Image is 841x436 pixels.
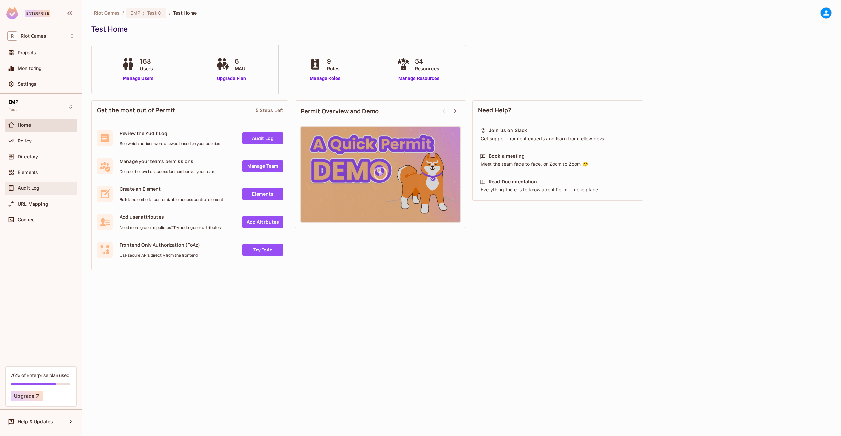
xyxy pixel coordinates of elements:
[489,153,525,159] div: Book a meeting
[489,127,527,134] div: Join us on Slack
[489,178,537,185] div: Read Documentation
[120,197,223,202] span: Build and embed a customizable access control element
[91,24,829,34] div: Test Home
[18,138,32,143] span: Policy
[21,33,46,39] span: Workspace: Riot Games
[301,107,379,115] span: Permit Overview and Demo
[478,106,511,114] span: Need Help?
[242,216,283,228] a: Add Attrbutes
[11,391,43,401] button: Upgrade
[173,10,197,16] span: Test Home
[18,185,39,191] span: Audit Log
[480,161,636,167] div: Meet the team face to face, or Zoom to Zoom 😉
[235,65,245,72] span: MAU
[235,56,245,66] span: 6
[18,201,48,207] span: URL Mapping
[120,242,200,248] span: Frontend Only Authorization (FoAz)
[256,107,283,113] div: 5 Steps Left
[215,75,249,82] a: Upgrade Plan
[140,56,153,66] span: 168
[120,186,223,192] span: Create an Element
[415,56,439,66] span: 54
[120,158,215,164] span: Manage your teams permissions
[307,75,343,82] a: Manage Roles
[94,10,120,16] span: the active workspace
[18,66,42,71] span: Monitoring
[25,10,50,17] div: Enterprise
[120,169,215,174] span: Decide the level of access for members of your team
[18,81,36,87] span: Settings
[242,132,283,144] a: Audit Log
[122,10,124,16] li: /
[480,186,636,193] div: Everything there is to know about Permit in one place
[242,188,283,200] a: Elements
[120,225,221,230] span: Need more granular policies? Try adding user attributes
[18,50,36,55] span: Projects
[18,154,38,159] span: Directory
[169,10,170,16] li: /
[9,107,17,112] span: Test
[120,130,220,136] span: Review the Audit Log
[11,372,69,378] div: 76% of Enterprise plan used
[147,10,157,16] span: Test
[327,56,340,66] span: 9
[18,217,36,222] span: Connect
[7,31,17,41] span: R
[140,65,153,72] span: Users
[327,65,340,72] span: Roles
[120,75,156,82] a: Manage Users
[130,10,140,16] span: EMP
[120,253,200,258] span: Use secure API's directly from the frontend
[120,141,220,146] span: See which actions were allowed based on your policies
[242,160,283,172] a: Manage Team
[6,7,18,19] img: SReyMgAAAABJRU5ErkJggg==
[9,99,18,105] span: EMP
[18,419,53,424] span: Help & Updates
[120,214,221,220] span: Add user attributes
[18,122,31,128] span: Home
[18,170,38,175] span: Elements
[97,106,175,114] span: Get the most out of Permit
[480,135,636,142] div: Get support from out experts and learn from fellow devs
[415,65,439,72] span: Resources
[143,11,145,16] span: :
[242,244,283,256] a: Try FoAz
[395,75,443,82] a: Manage Resources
